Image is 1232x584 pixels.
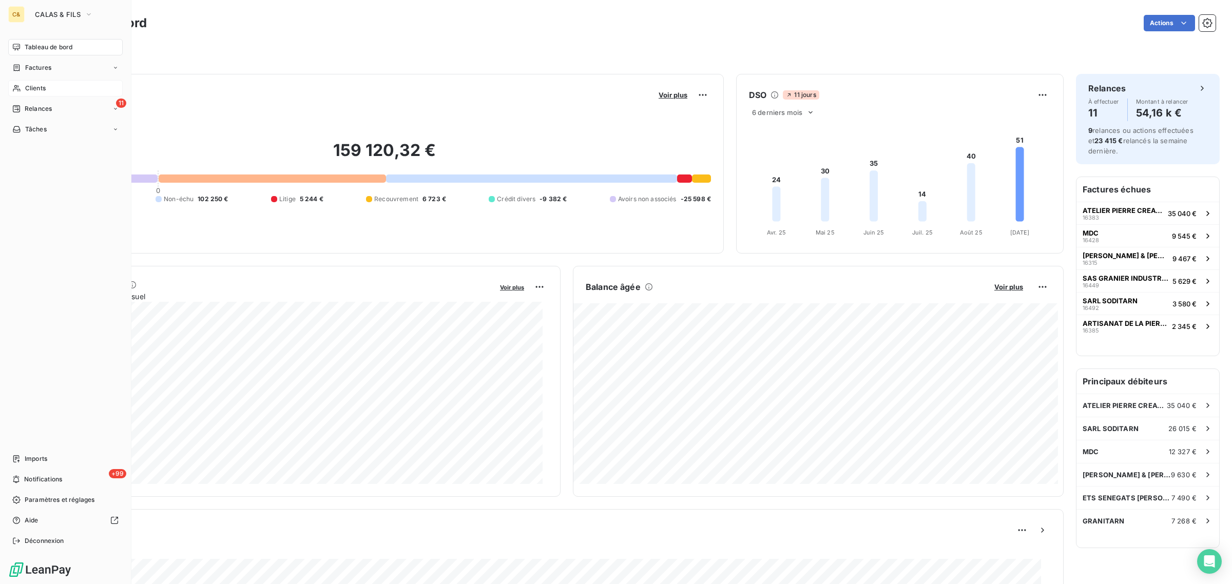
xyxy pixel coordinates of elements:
span: À effectuer [1088,99,1119,105]
button: ARTISANAT DE LA PIERRE163852 345 € [1076,315,1219,337]
span: 9 545 € [1172,232,1197,240]
tspan: Avr. 25 [767,229,786,236]
span: Voir plus [500,284,524,291]
span: Voir plus [659,91,687,99]
tspan: Juin 25 [863,229,884,236]
span: Non-échu [164,194,194,204]
button: [PERSON_NAME] & [PERSON_NAME]163159 467 € [1076,247,1219,269]
h4: 11 [1088,105,1119,121]
button: SAS GRANIER INDUSTRIE DE LA PIERRE164495 629 € [1076,269,1219,292]
span: 11 jours [783,90,819,100]
tspan: Juil. 25 [912,229,933,236]
span: +99 [109,469,126,478]
span: Avoirs non associés [618,194,677,204]
tspan: [DATE] [1010,229,1030,236]
span: Factures [25,63,51,72]
span: Relances [25,104,52,113]
tspan: Mai 25 [816,229,835,236]
button: Voir plus [497,282,527,291]
span: Déconnexion [25,536,64,546]
span: 35 040 € [1168,209,1197,218]
h6: Balance âgée [586,281,641,293]
span: ATELIER PIERRE CREATIVE [1083,206,1164,215]
span: Voir plus [994,283,1023,291]
span: 102 250 € [198,194,228,204]
span: ATELIER PIERRE CREATIVE [1083,401,1167,410]
button: ATELIER PIERRE CREATIVE1638335 040 € [1076,202,1219,224]
span: 16449 [1083,282,1099,288]
span: 26 015 € [1168,424,1197,433]
span: SAS GRANIER INDUSTRIE DE LA PIERRE [1083,274,1168,282]
span: ARTISANAT DE LA PIERRE [1083,319,1168,327]
span: 0 [156,186,160,194]
div: Open Intercom Messenger [1197,549,1222,574]
div: C& [8,6,25,23]
span: SARL SODITARN [1083,424,1139,433]
span: Imports [25,454,47,463]
span: 16315 [1083,260,1098,266]
h6: Principaux débiteurs [1076,369,1219,394]
tspan: Août 25 [960,229,983,236]
span: 9 630 € [1171,471,1197,479]
span: 35 040 € [1167,401,1197,410]
button: Voir plus [991,282,1026,291]
span: 6 723 € [422,194,446,204]
span: -9 382 € [540,194,567,204]
button: MDC164289 545 € [1076,224,1219,247]
span: 9 [1088,126,1092,134]
button: Actions [1144,15,1195,31]
img: Logo LeanPay [8,561,72,578]
span: 2 345 € [1172,322,1197,330]
span: [PERSON_NAME] & [PERSON_NAME] [1083,471,1171,479]
span: 5 629 € [1172,277,1197,285]
span: Tâches [25,125,47,134]
span: Tableau de bord [25,43,72,52]
span: 7 490 € [1171,494,1197,502]
span: Aide [25,516,38,525]
button: SARL SODITARN164923 580 € [1076,292,1219,315]
span: -25 598 € [681,194,711,204]
span: [PERSON_NAME] & [PERSON_NAME] [1083,251,1168,260]
h4: 54,16 k € [1136,105,1188,121]
span: 16385 [1083,327,1099,334]
span: GRANITARN [1083,517,1124,525]
span: 9 467 € [1172,255,1197,263]
span: Paramètres et réglages [25,495,94,504]
span: 3 580 € [1172,300,1197,308]
span: 6 derniers mois [752,108,802,116]
span: 16383 [1083,215,1099,221]
button: Voir plus [656,90,690,100]
h6: Factures échues [1076,177,1219,202]
span: Montant à relancer [1136,99,1188,105]
span: MDC [1083,229,1099,237]
span: Chiffre d'affaires mensuel [58,291,493,302]
span: SARL SODITARN [1083,297,1138,305]
span: 16428 [1083,237,1099,243]
span: Crédit divers [497,194,535,204]
span: 11 [116,99,126,108]
span: 23 415 € [1094,137,1123,145]
span: Clients [25,84,46,93]
span: 12 327 € [1169,447,1197,456]
span: 16492 [1083,305,1099,311]
span: ETS SENEGATS [PERSON_NAME] ET FILS [1083,494,1171,502]
span: relances ou actions effectuées et relancés la semaine dernière. [1088,126,1193,155]
span: Litige [279,194,296,204]
h6: DSO [749,89,766,101]
span: MDC [1083,447,1099,456]
span: CALAS & FILS [35,10,81,18]
span: 5 244 € [300,194,323,204]
span: Notifications [24,475,62,484]
a: Aide [8,512,123,529]
h6: Relances [1088,82,1126,94]
span: 7 268 € [1171,517,1197,525]
span: Recouvrement [374,194,418,204]
h2: 159 120,32 € [58,140,711,171]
